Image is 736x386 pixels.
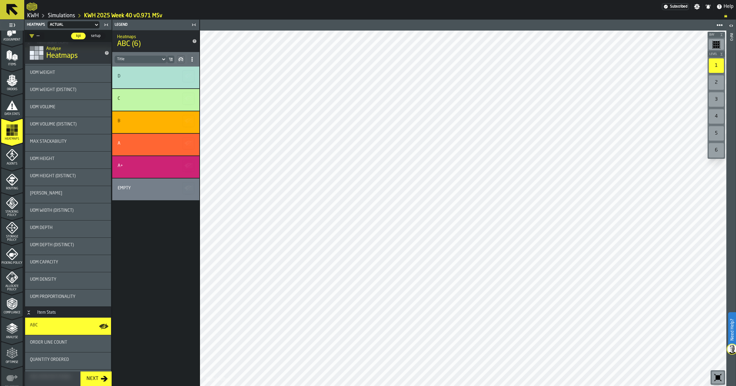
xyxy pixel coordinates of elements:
[118,141,192,146] div: Title
[30,340,67,345] span: Order Line Count
[729,32,733,384] div: Info
[89,33,103,39] span: setup
[30,357,69,362] span: Quantity Ordered
[25,352,111,369] div: stat-Quantity Ordered
[117,39,185,49] span: ABC (6)
[708,51,725,57] button: button-
[30,260,106,265] div: Title
[118,119,120,123] div: B
[118,74,120,79] div: D
[1,69,23,93] li: menu Orders
[709,92,724,107] div: 3
[25,134,111,151] div: stat-Max Stackability
[709,109,724,124] div: 4
[30,139,106,144] div: Title
[670,5,687,9] span: Subscribed
[1,292,23,316] li: menu Compliance
[30,243,74,247] span: UOM Depth (Distinct)
[30,156,54,161] span: UOM Height
[113,23,190,27] div: Legend
[30,340,106,345] div: Title
[708,57,725,74] div: button-toolbar-undefined
[709,58,724,73] div: 1
[1,285,23,291] span: Allocate Policy
[30,156,106,161] div: Title
[25,307,111,318] h3: title-section-Item Stats
[708,33,718,37] span: Bay
[71,33,86,39] div: thumb
[692,4,702,10] label: button-toggle-Settings
[30,87,106,92] div: Title
[118,96,192,101] div: Title
[201,373,235,385] a: logo-header
[30,122,77,127] span: UOM Volume (Distinct)
[112,111,199,133] div: stat-
[48,12,75,19] a: link-to-/wh/i/4fb45246-3b77-4bb5-b880-c337c3c5facb
[84,12,162,19] a: link-to-/wh/i/4fb45246-3b77-4bb5-b880-c337c3c5facb/simulations/efb403d9-458b-4c64-8b06-ddf6447f0d1f
[1,361,23,364] span: Optimise
[711,370,725,385] div: button-toolbar-undefined
[30,105,106,110] div: Title
[25,100,111,117] div: stat-UOM Volume
[25,186,111,203] div: stat-UOM Width
[182,160,195,172] button: button-
[1,119,23,143] li: menu Heatmaps
[30,191,106,196] div: Title
[714,3,736,10] label: button-toggle-Help
[118,119,192,123] div: Title
[30,70,106,75] div: Title
[709,126,724,141] div: 5
[30,208,106,213] div: Title
[29,32,40,40] div: DropdownMenuValue-
[118,163,192,168] div: Title
[1,311,23,314] span: Compliance
[30,294,106,299] div: Title
[30,260,58,265] span: UOM Capacity
[709,143,724,158] div: 6
[30,225,53,230] span: UOM Depth
[1,162,23,165] span: Agents
[86,33,105,39] div: thumb
[27,1,37,12] a: logo-header
[117,57,158,61] div: DropdownMenuValue-
[30,357,106,362] div: Title
[1,21,23,29] label: button-toggle-Toggle Full Menu
[30,87,76,92] span: UOM Weight (Distinct)
[50,23,91,27] div: DropdownMenuValue-a5e0c9bd-96a3-4d93-a655-c8ec88f23e19
[1,19,23,44] li: menu Assignment
[118,186,131,191] div: Empty
[30,277,106,282] div: Title
[25,318,111,335] div: stat-ABC
[115,56,167,63] div: DropdownMenuValue-
[708,91,725,108] div: button-toolbar-undefined
[1,317,23,341] li: menu Analyse
[30,323,38,328] span: ABC
[662,3,689,10] div: Menu Subscription
[34,310,60,315] div: Item Stats
[25,65,111,82] div: stat-UOM Weight
[703,4,714,10] label: button-toggle-Notifications
[30,122,106,127] div: Title
[25,221,111,237] div: stat-UOM Depth
[112,20,199,30] header: Legend
[30,191,62,196] span: [PERSON_NAME]
[118,141,120,146] div: A
[1,342,23,366] li: menu Optimise
[30,105,55,110] span: UOM Volume
[74,33,83,39] span: kpi
[30,323,106,328] div: Title
[30,225,106,230] div: Title
[1,235,23,242] span: Storage Policy
[80,371,112,386] button: button-Next
[708,74,725,91] div: button-toolbar-undefined
[1,261,23,265] span: Picking Policy
[25,117,111,134] div: stat-UOM Volume (Distinct)
[112,89,199,111] div: stat-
